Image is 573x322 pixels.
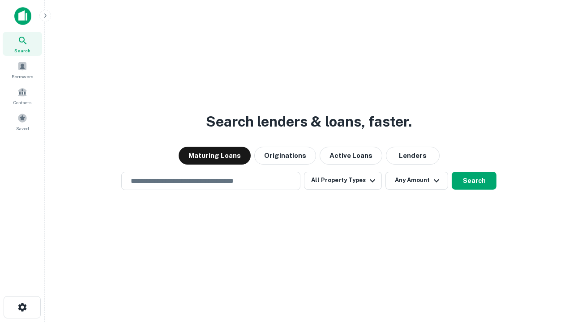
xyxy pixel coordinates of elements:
[3,58,42,82] a: Borrowers
[179,147,251,165] button: Maturing Loans
[14,47,30,54] span: Search
[14,7,31,25] img: capitalize-icon.png
[3,110,42,134] a: Saved
[386,147,440,165] button: Lenders
[3,32,42,56] a: Search
[320,147,382,165] button: Active Loans
[3,84,42,108] a: Contacts
[304,172,382,190] button: All Property Types
[452,172,496,190] button: Search
[254,147,316,165] button: Originations
[528,250,573,293] iframe: Chat Widget
[13,99,31,106] span: Contacts
[206,111,412,132] h3: Search lenders & loans, faster.
[12,73,33,80] span: Borrowers
[385,172,448,190] button: Any Amount
[16,125,29,132] span: Saved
